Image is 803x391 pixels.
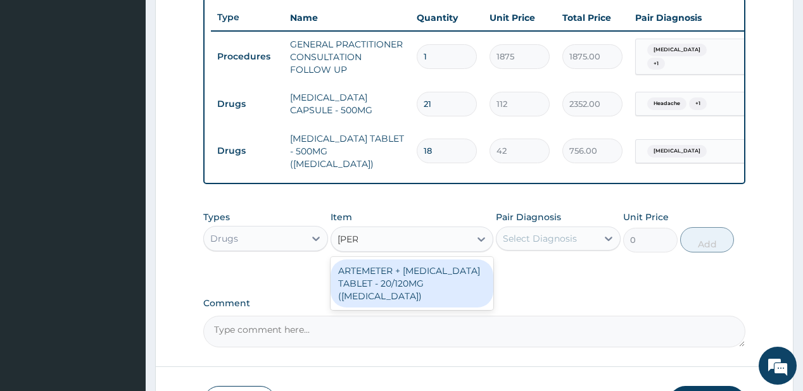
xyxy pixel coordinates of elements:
[211,45,284,68] td: Procedures
[410,5,483,30] th: Quantity
[483,5,556,30] th: Unit Price
[284,5,410,30] th: Name
[284,32,410,82] td: GENERAL PRACTITIONER CONSULTATION FOLLOW UP
[211,139,284,163] td: Drugs
[73,116,175,244] span: We're online!
[629,5,768,30] th: Pair Diagnosis
[647,58,665,70] span: + 1
[211,6,284,29] th: Type
[331,259,493,307] div: ARTEMETER + [MEDICAL_DATA] TABLET - 20/120MG ([MEDICAL_DATA])
[284,126,410,177] td: [MEDICAL_DATA] TABLET - 500MG ([MEDICAL_DATA])
[66,71,213,87] div: Chat with us now
[647,145,707,158] span: [MEDICAL_DATA]
[647,97,686,110] span: Headache
[647,44,707,56] span: [MEDICAL_DATA]
[203,298,745,309] label: Comment
[6,258,241,302] textarea: Type your message and hit 'Enter'
[211,92,284,116] td: Drugs
[210,232,238,245] div: Drugs
[623,211,669,223] label: Unit Price
[331,211,352,223] label: Item
[208,6,238,37] div: Minimize live chat window
[23,63,51,95] img: d_794563401_company_1708531726252_794563401
[496,211,561,223] label: Pair Diagnosis
[284,85,410,123] td: [MEDICAL_DATA] CAPSULE - 500MG
[689,97,707,110] span: + 1
[203,212,230,223] label: Types
[680,227,735,252] button: Add
[503,232,577,245] div: Select Diagnosis
[556,5,629,30] th: Total Price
